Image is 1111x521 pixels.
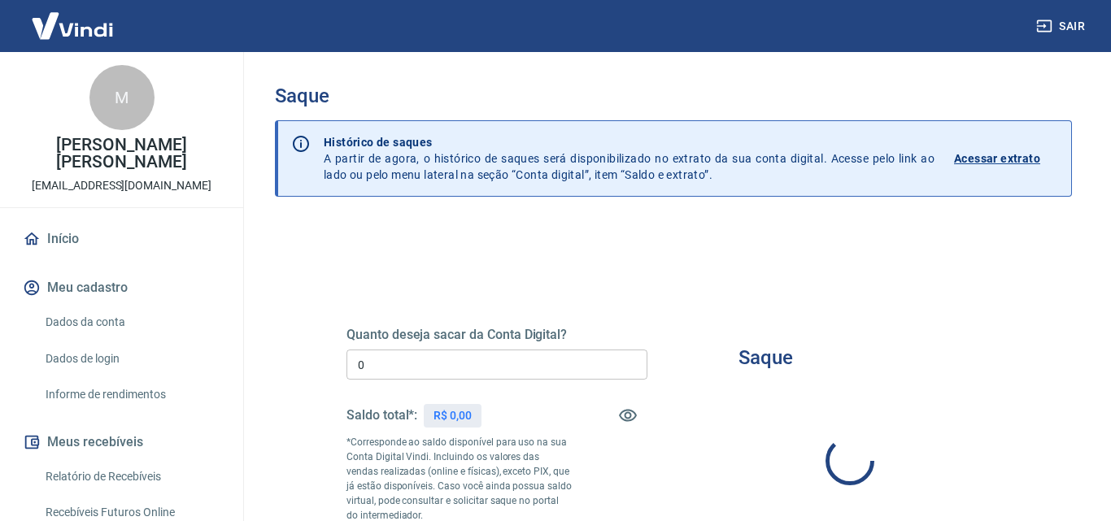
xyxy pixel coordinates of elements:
[1033,11,1091,41] button: Sair
[20,424,224,460] button: Meus recebíveis
[39,378,224,411] a: Informe de rendimentos
[20,1,125,50] img: Vindi
[324,134,935,150] p: Histórico de saques
[346,327,647,343] h5: Quanto deseja sacar da Conta Digital?
[20,270,224,306] button: Meu cadastro
[738,346,793,369] h3: Saque
[324,134,935,183] p: A partir de agora, o histórico de saques será disponibilizado no extrato da sua conta digital. Ac...
[32,177,211,194] p: [EMAIL_ADDRESS][DOMAIN_NAME]
[39,342,224,376] a: Dados de login
[954,150,1040,167] p: Acessar extrato
[89,65,155,130] div: M
[13,137,230,171] p: [PERSON_NAME] [PERSON_NAME]
[20,221,224,257] a: Início
[39,306,224,339] a: Dados da conta
[954,134,1058,183] a: Acessar extrato
[434,407,472,424] p: R$ 0,00
[275,85,1072,107] h3: Saque
[346,407,417,423] h5: Saldo total*:
[39,460,224,493] a: Relatório de Recebíveis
